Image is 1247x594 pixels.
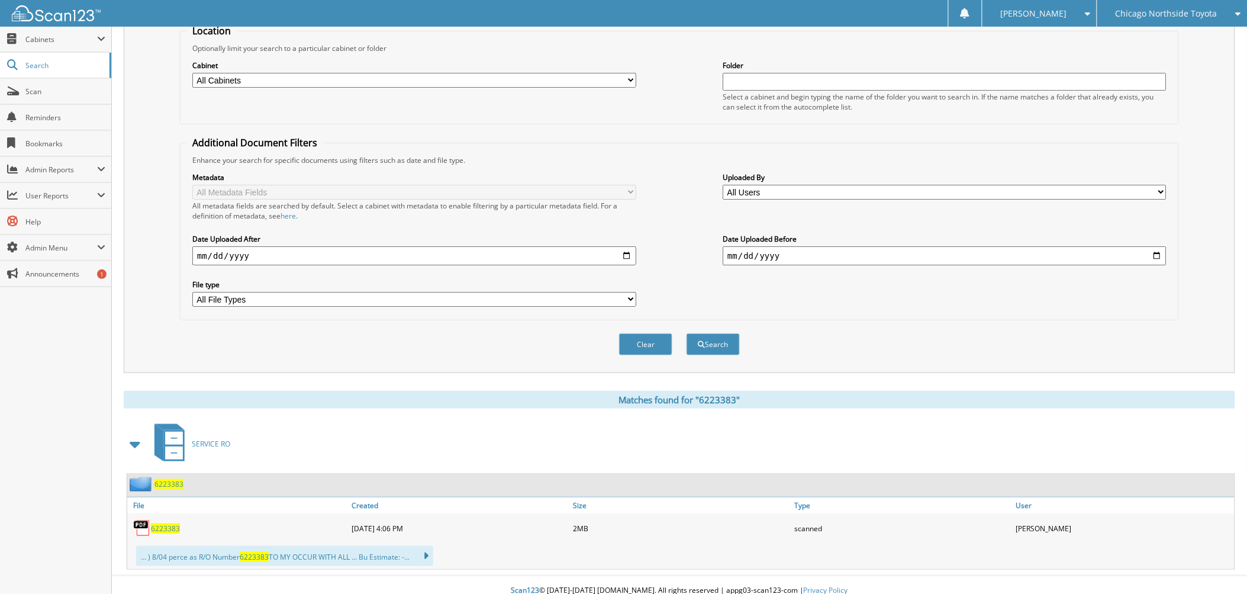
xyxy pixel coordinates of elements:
a: Created [349,497,570,513]
span: Search [25,60,104,70]
img: folder2.png [130,477,154,492]
img: PDF.png [133,519,151,537]
span: SERVICE RO [192,439,230,449]
legend: Location [186,24,237,37]
div: 1 [97,269,107,279]
button: Clear [619,333,672,355]
span: Admin Menu [25,243,97,253]
label: Date Uploaded After [192,234,636,244]
label: File type [192,280,636,290]
a: SERVICE RO [147,420,230,467]
span: [PERSON_NAME] [1001,10,1067,17]
div: 2MB [570,516,791,540]
div: ... ) 8/04 perce as R/O Number TO MY OCCUR WITH ALL ... Bu Estimate: -... [136,546,433,566]
div: Matches found for "6223383" [124,391,1235,409]
input: start [192,246,636,265]
div: All metadata fields are searched by default. Select a cabinet with metadata to enable filtering b... [192,201,636,221]
div: Select a cabinet and begin typing the name of the folder you want to search in. If the name match... [723,92,1167,112]
div: Enhance your search for specific documents using filters such as date and file type. [186,155,1172,165]
div: Optionally limit your search to a particular cabinet or folder [186,43,1172,53]
a: 6223383 [151,524,180,534]
span: Chicago Northside Toyota [1116,10,1217,17]
a: here [281,211,296,221]
div: [DATE] 4:06 PM [349,516,570,540]
input: end [723,246,1167,265]
span: Help [25,217,105,227]
label: Metadata [192,172,636,182]
span: Scan [25,86,105,97]
span: Announcements [25,269,105,279]
a: Type [792,497,1013,513]
label: Folder [723,60,1167,70]
div: scanned [792,516,1013,540]
span: 6223383 [240,552,269,562]
a: 6223383 [154,479,183,489]
a: Size [570,497,791,513]
legend: Additional Document Filters [186,136,323,149]
label: Uploaded By [723,172,1167,182]
label: Date Uploaded Before [723,234,1167,244]
a: File [127,497,349,513]
span: Cabinets [25,34,97,44]
label: Cabinet [192,60,636,70]
span: Reminders [25,113,105,123]
button: Search [687,333,740,355]
div: [PERSON_NAME] [1013,516,1235,540]
span: Admin Reports [25,165,97,175]
span: User Reports [25,191,97,201]
img: scan123-logo-white.svg [12,5,101,21]
a: User [1013,497,1235,513]
span: Bookmarks [25,139,105,149]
